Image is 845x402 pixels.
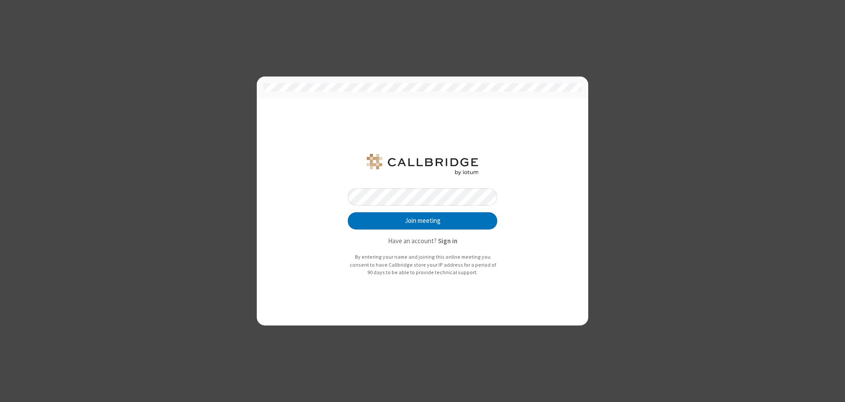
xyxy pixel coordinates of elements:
p: Have an account? [348,236,497,246]
button: Sign in [438,236,457,246]
button: Join meeting [348,212,497,230]
strong: Sign in [438,237,457,245]
img: QA Selenium DO NOT DELETE OR CHANGE [365,154,480,175]
p: By entering your name and joining this online meeting you consent to have Callbridge store your I... [348,253,497,276]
